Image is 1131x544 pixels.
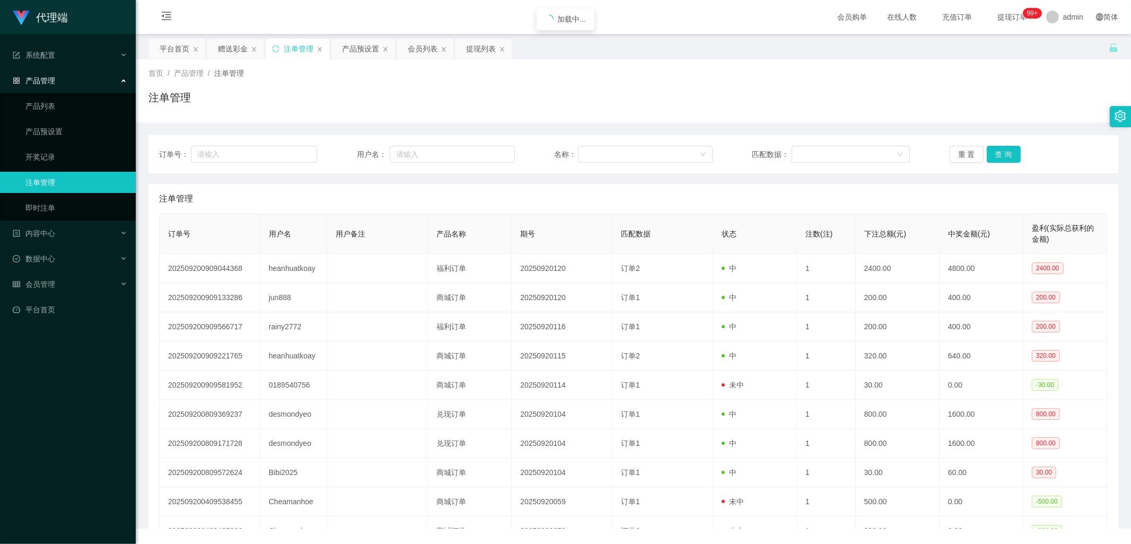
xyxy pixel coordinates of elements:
[940,400,1023,429] td: 1600.00
[1032,224,1094,243] span: 盈利(实际总获利的金额)
[260,371,328,400] td: 0189540756
[512,312,612,341] td: 20250920116
[805,230,832,238] span: 注数(注)
[13,13,68,21] a: 代理端
[260,429,328,458] td: desmondyeo
[797,400,856,429] td: 1
[284,39,313,59] div: 注单管理
[797,254,856,283] td: 1
[856,458,940,487] td: 30.00
[621,410,640,418] span: 订单1
[554,149,578,160] span: 名称：
[428,341,512,371] td: 商城订单
[160,400,260,429] td: 202509200809369237
[13,280,20,288] i: 图标: table
[797,312,856,341] td: 1
[428,283,512,312] td: 商城订单
[144,505,1123,516] div: 2021
[218,39,248,59] div: 赠送彩金
[25,197,127,218] a: 即时注单
[168,69,170,77] span: /
[512,283,612,312] td: 20250920120
[621,352,640,360] span: 订单2
[621,264,640,273] span: 订单2
[856,429,940,458] td: 800.00
[13,229,55,238] span: 内容中心
[856,487,940,516] td: 500.00
[436,230,466,238] span: 产品名称
[25,121,127,142] a: 产品预设置
[856,341,940,371] td: 320.00
[856,254,940,283] td: 2400.00
[700,151,706,159] i: 图标: down
[937,13,977,21] span: 充值订单
[148,90,191,106] h1: 注单管理
[940,283,1023,312] td: 400.00
[1032,292,1060,303] span: 200.00
[512,254,612,283] td: 20250920120
[1032,262,1063,274] span: 2400.00
[25,146,127,168] a: 开奖记录
[621,468,640,477] span: 订单1
[940,458,1023,487] td: 60.00
[1115,110,1126,122] i: 图标: setting
[722,293,737,302] span: 中
[1032,350,1060,362] span: 320.00
[558,15,586,23] span: 加载中...
[13,51,20,59] i: 图标: form
[545,15,554,23] i: icon: loading
[160,487,260,516] td: 202509200409538455
[621,381,640,389] span: 订单1
[797,429,856,458] td: 1
[1109,43,1118,52] i: 图标: unlock
[992,13,1032,21] span: 提现订单
[148,1,185,34] i: 图标: menu-fold
[722,468,737,477] span: 中
[25,172,127,193] a: 注单管理
[251,46,257,52] i: 图标: close
[1032,467,1056,478] span: 30.00
[621,322,640,331] span: 订单1
[897,151,904,159] i: 图标: down
[13,76,55,85] span: 产品管理
[160,254,260,283] td: 202509200909044368
[797,283,856,312] td: 1
[13,51,55,59] span: 系统配置
[987,146,1021,163] button: 查 询
[428,458,512,487] td: 商城订单
[260,283,328,312] td: jun888
[272,45,279,52] i: 图标: sync
[797,487,856,516] td: 1
[428,254,512,283] td: 福利订单
[260,341,328,371] td: heanhuatkoay
[1032,496,1062,507] span: -500.00
[940,341,1023,371] td: 640.00
[856,283,940,312] td: 200.00
[160,458,260,487] td: 202509200809572624
[722,497,744,506] span: 未中
[621,293,640,302] span: 订单1
[621,439,640,448] span: 订单1
[1032,379,1058,391] span: -30.00
[160,341,260,371] td: 202509200909221765
[621,230,651,238] span: 匹配数据
[752,149,792,160] span: 匹配数据：
[25,95,127,117] a: 产品列表
[722,381,744,389] span: 未中
[382,46,389,52] i: 图标: close
[13,77,20,84] i: 图标: appstore-o
[466,39,496,59] div: 提现列表
[408,39,437,59] div: 会员列表
[882,13,922,21] span: 在线人数
[13,11,30,25] img: logo.9652507e.png
[13,255,20,262] i: 图标: check-circle-o
[13,299,127,320] a: 图标: dashboard平台首页
[512,371,612,400] td: 20250920114
[512,487,612,516] td: 20250920059
[441,46,447,52] i: 图标: close
[1032,321,1060,332] span: 200.00
[160,312,260,341] td: 202509200909566717
[160,371,260,400] td: 202509200909581952
[940,254,1023,283] td: 4800.00
[856,371,940,400] td: 30.00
